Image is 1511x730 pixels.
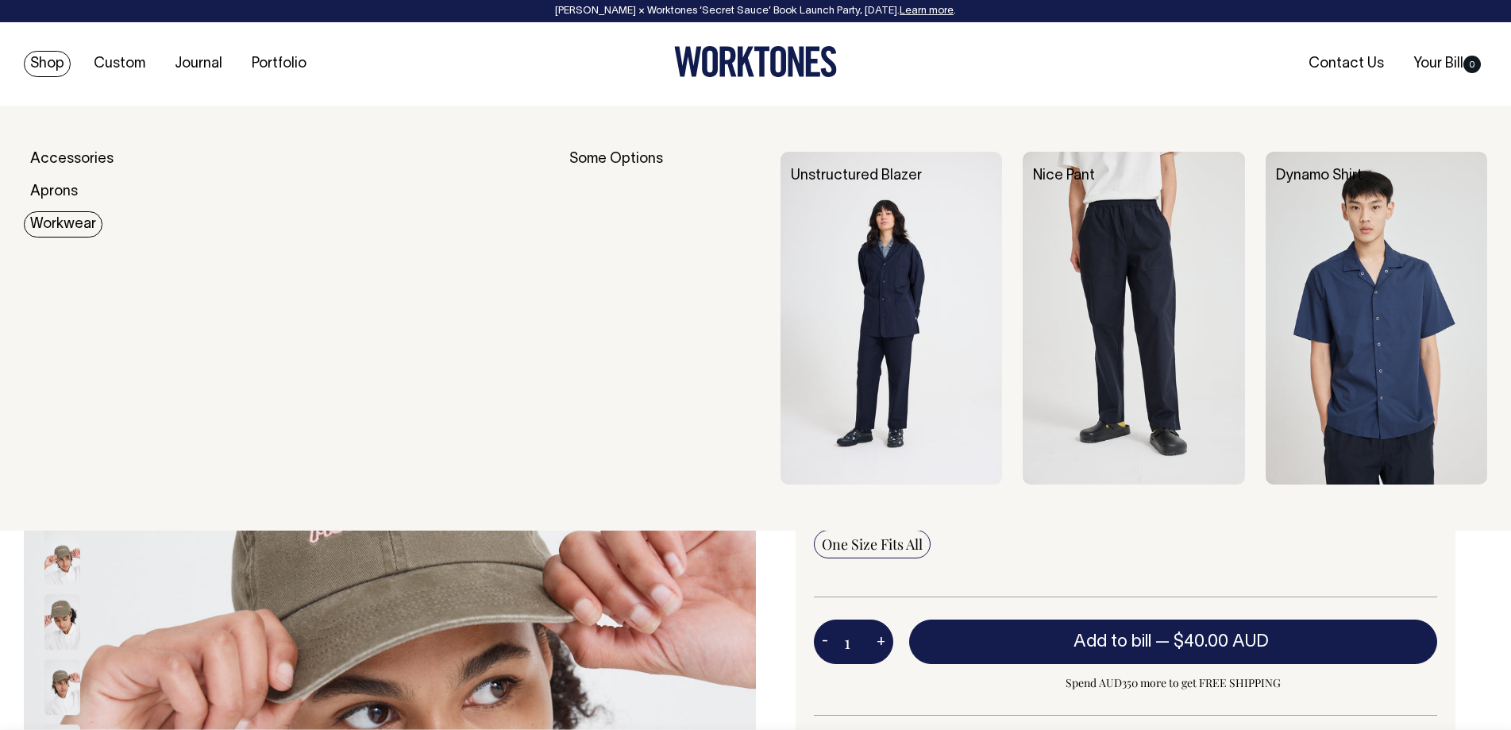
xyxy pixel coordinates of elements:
[909,620,1438,664] button: Add to bill —$40.00 AUD
[1033,169,1095,183] a: Nice Pant
[1155,634,1273,650] span: —
[245,51,313,77] a: Portfolio
[87,51,152,77] a: Custom
[168,51,229,77] a: Journal
[44,594,80,650] img: moss
[1276,169,1363,183] a: Dynamo Shirt
[24,179,84,205] a: Aprons
[814,626,836,658] button: -
[1463,56,1481,73] span: 0
[909,674,1438,693] span: Spend AUD350 more to get FREE SHIPPING
[24,51,71,77] a: Shop
[1266,152,1487,485] img: Dynamo Shirt
[44,529,80,585] img: moss
[822,535,923,554] span: One Size Fits All
[16,6,1495,17] div: [PERSON_NAME] × Worktones ‘Secret Sauce’ Book Launch Party, [DATE]. .
[1174,634,1269,650] span: $40.00 AUD
[24,211,102,238] a: Workwear
[1074,634,1151,650] span: Add to bill
[1407,51,1487,77] a: Your Bill0
[1023,152,1244,485] img: Nice Pant
[869,626,893,658] button: +
[24,146,120,172] a: Accessories
[1302,51,1390,77] a: Contact Us
[900,6,954,16] a: Learn more
[791,169,922,183] a: Unstructured Blazer
[44,659,80,715] img: moss
[814,530,931,558] input: One Size Fits All
[781,152,1002,485] img: Unstructured Blazer
[569,152,760,485] div: Some Options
